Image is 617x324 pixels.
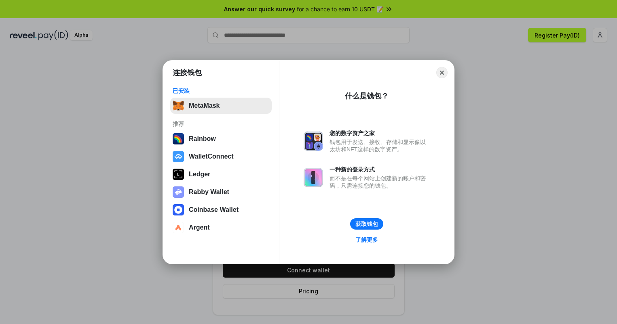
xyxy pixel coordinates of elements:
div: 什么是钱包？ [345,91,389,101]
img: svg+xml,%3Csvg%20xmlns%3D%22http%3A%2F%2Fwww.w3.org%2F2000%2Fsvg%22%20width%3D%2228%22%20height%3... [173,169,184,180]
div: Ledger [189,171,210,178]
div: WalletConnect [189,153,234,160]
a: 了解更多 [351,234,383,245]
div: 了解更多 [355,236,378,243]
img: svg+xml,%3Csvg%20xmlns%3D%22http%3A%2F%2Fwww.w3.org%2F2000%2Fsvg%22%20fill%3D%22none%22%20viewBox... [304,132,323,151]
button: MetaMask [170,98,272,114]
img: svg+xml,%3Csvg%20width%3D%2228%22%20height%3D%2228%22%20viewBox%3D%220%200%2028%2028%22%20fill%3D... [173,151,184,162]
button: Rainbow [170,131,272,147]
img: svg+xml,%3Csvg%20width%3D%22120%22%20height%3D%22120%22%20viewBox%3D%220%200%20120%20120%22%20fil... [173,133,184,144]
div: 获取钱包 [355,220,378,228]
div: Rainbow [189,135,216,142]
h1: 连接钱包 [173,68,202,77]
img: svg+xml,%3Csvg%20width%3D%2228%22%20height%3D%2228%22%20viewBox%3D%220%200%2028%2028%22%20fill%3D... [173,222,184,233]
img: svg+xml,%3Csvg%20xmlns%3D%22http%3A%2F%2Fwww.w3.org%2F2000%2Fsvg%22%20fill%3D%22none%22%20viewBox... [173,186,184,198]
div: 钱包用于发送、接收、存储和显示像以太坊和NFT这样的数字资产。 [330,138,430,153]
button: Ledger [170,166,272,182]
div: 您的数字资产之家 [330,130,430,137]
button: Close [436,67,448,78]
div: 推荐 [173,120,269,128]
div: Rabby Wallet [189,188,229,196]
div: MetaMask [189,102,220,109]
div: 已安装 [173,87,269,94]
button: Rabby Wallet [170,184,272,200]
button: 获取钱包 [350,218,383,230]
button: Coinbase Wallet [170,202,272,218]
img: svg+xml,%3Csvg%20xmlns%3D%22http%3A%2F%2Fwww.w3.org%2F2000%2Fsvg%22%20fill%3D%22none%22%20viewBox... [304,168,323,187]
button: WalletConnect [170,148,272,165]
div: 而不是在每个网站上创建新的账户和密码，只需连接您的钱包。 [330,175,430,189]
div: Argent [189,224,210,231]
img: svg+xml,%3Csvg%20fill%3D%22none%22%20height%3D%2233%22%20viewBox%3D%220%200%2035%2033%22%20width%... [173,100,184,111]
img: svg+xml,%3Csvg%20width%3D%2228%22%20height%3D%2228%22%20viewBox%3D%220%200%2028%2028%22%20fill%3D... [173,204,184,215]
div: 一种新的登录方式 [330,166,430,173]
button: Argent [170,219,272,236]
div: Coinbase Wallet [189,206,239,213]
